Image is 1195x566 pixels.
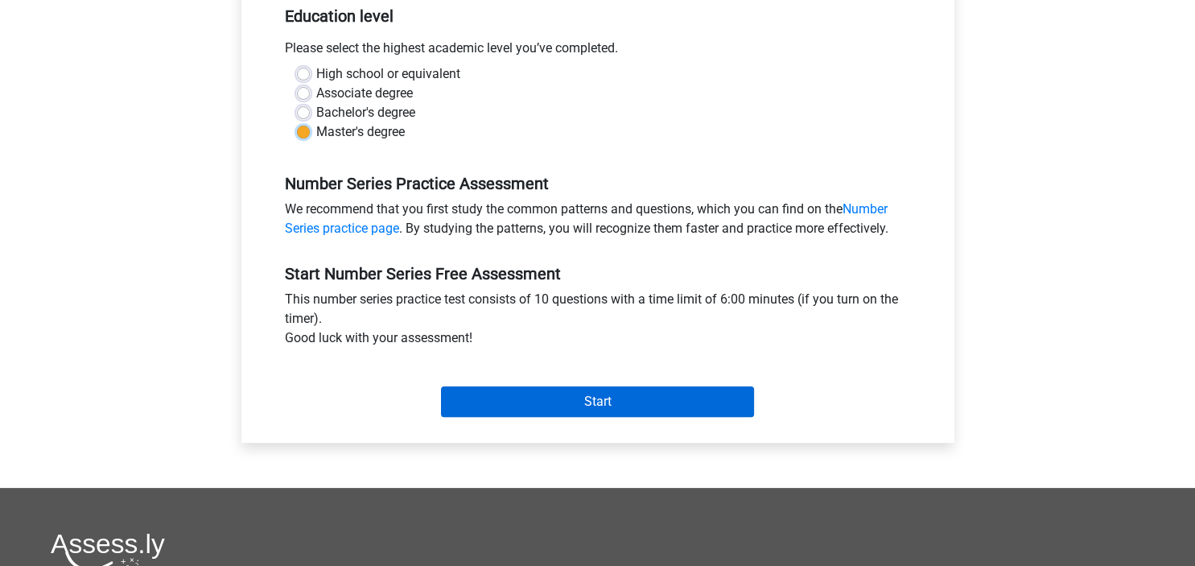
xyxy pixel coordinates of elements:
input: Start [441,386,754,417]
div: This number series practice test consists of 10 questions with a time limit of 6:00 minutes (if y... [273,290,923,354]
label: Bachelor's degree [316,103,415,122]
h5: Start Number Series Free Assessment [285,264,911,283]
a: Number Series practice page [285,201,888,236]
label: Associate degree [316,84,413,103]
label: High school or equivalent [316,64,460,84]
div: We recommend that you first study the common patterns and questions, which you can find on the . ... [273,200,923,245]
div: Please select the highest academic level you’ve completed. [273,39,923,64]
label: Master's degree [316,122,405,142]
h5: Number Series Practice Assessment [285,174,911,193]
